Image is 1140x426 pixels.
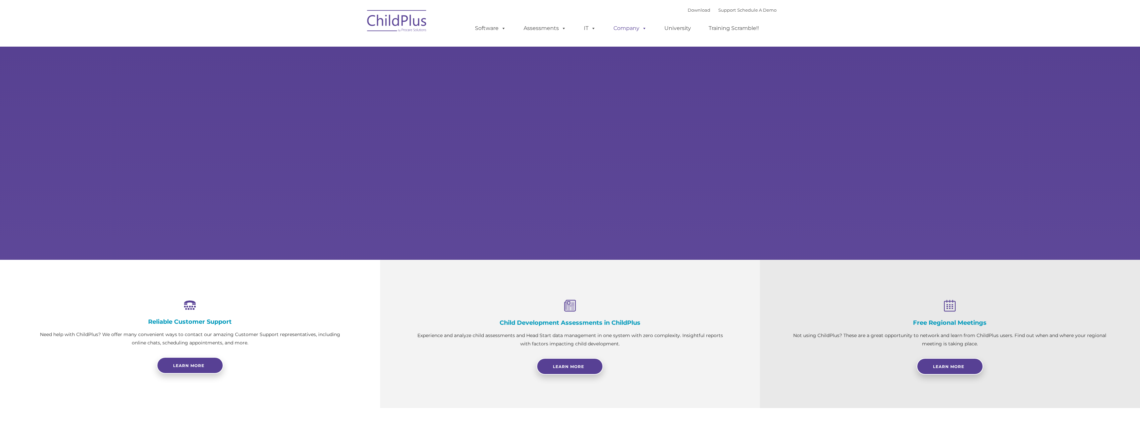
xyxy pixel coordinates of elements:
h4: Reliable Customer Support [33,318,347,325]
a: Assessments [517,22,573,35]
h4: Free Regional Meetings [793,319,1107,326]
a: Company [607,22,653,35]
span: Learn More [933,364,964,369]
a: Learn more [157,357,223,374]
p: Experience and analyze child assessments and Head Start data management in one system with zero c... [413,331,727,348]
span: Learn more [173,363,204,368]
a: Support [718,7,736,13]
a: University [658,22,698,35]
a: Learn More [917,358,983,375]
a: Schedule A Demo [737,7,777,13]
h4: Child Development Assessments in ChildPlus [413,319,727,326]
a: Training Scramble!! [702,22,766,35]
a: Software [468,22,513,35]
p: Need help with ChildPlus? We offer many convenient ways to contact our amazing Customer Support r... [33,330,347,347]
font: | [688,7,777,13]
p: Not using ChildPlus? These are a great opportunity to network and learn from ChildPlus users. Fin... [793,331,1107,348]
a: IT [577,22,602,35]
a: Learn More [537,358,603,375]
img: ChildPlus by Procare Solutions [364,5,430,39]
span: Learn More [553,364,584,369]
a: Download [688,7,710,13]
